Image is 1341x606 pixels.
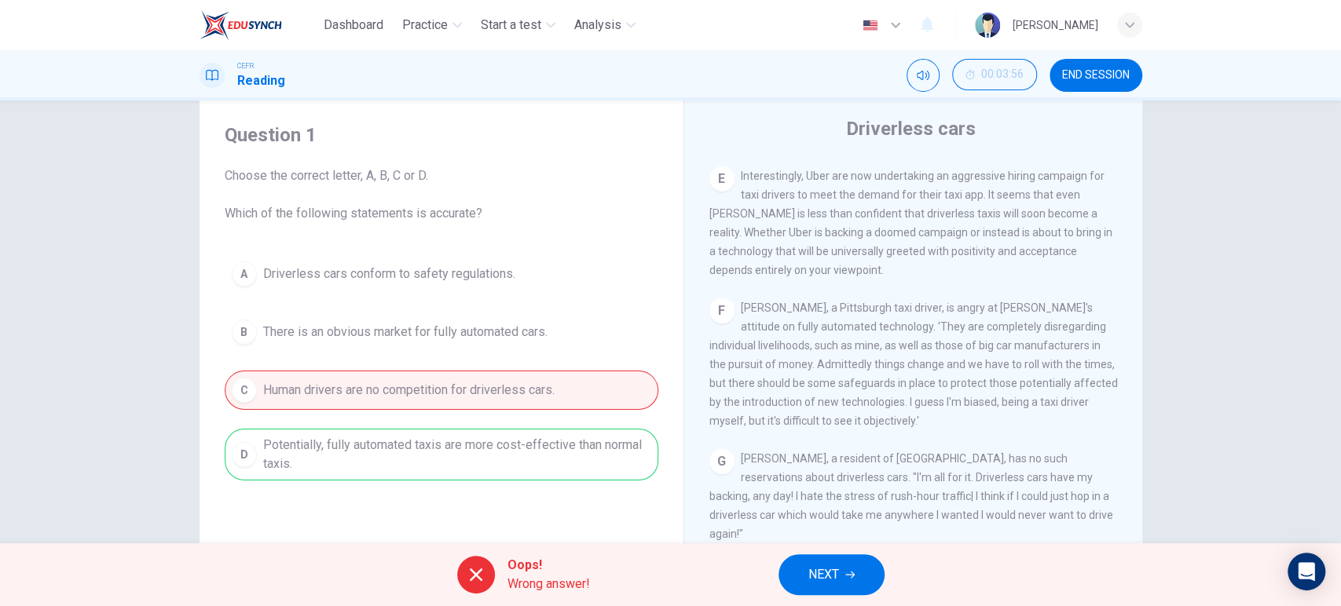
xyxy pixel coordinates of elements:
img: Profile picture [975,13,1000,38]
button: 00:03:56 [952,59,1037,90]
span: Wrong answer! [507,575,590,593]
span: Dashboard [324,16,383,35]
span: 00:03:56 [981,68,1024,81]
span: Practice [402,16,448,35]
button: Practice [396,11,468,39]
h4: Question 1 [225,122,658,148]
div: E [709,166,735,192]
button: END SESSION [1050,59,1142,92]
span: CEFR [237,60,254,71]
span: END SESSION [1062,69,1130,82]
span: Interestingly, Uber are now undertaking an aggressive hiring campaign for taxi drivers to meet th... [709,170,1112,276]
button: NEXT [779,554,885,595]
button: Start a test [474,11,562,39]
div: Open Intercom Messenger [1288,553,1325,590]
span: [PERSON_NAME], a Pittsburgh taxi driver, is angry at [PERSON_NAME]'s attitude on fully automated ... [709,301,1118,427]
span: [PERSON_NAME], a resident of [GEOGRAPHIC_DATA], has no such reservations about driverless cars. "... [709,452,1113,540]
img: en [860,20,880,31]
button: Dashboard [317,11,390,39]
a: EduSynch logo [200,9,318,41]
h4: Driverless cars [846,116,976,141]
div: G [709,449,735,474]
h1: Reading [237,71,285,90]
div: Mute [907,59,940,92]
span: NEXT [808,564,839,586]
div: F [709,298,735,323]
span: Oops! [507,556,590,575]
div: Hide [952,59,1037,92]
div: [PERSON_NAME] [1013,16,1098,35]
span: Start a test [481,16,541,35]
span: Choose the correct letter, A, B, C or D. Which of the following statements is accurate? [225,166,658,223]
img: EduSynch logo [200,9,282,41]
button: Analysis [568,11,642,39]
span: Analysis [574,16,621,35]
